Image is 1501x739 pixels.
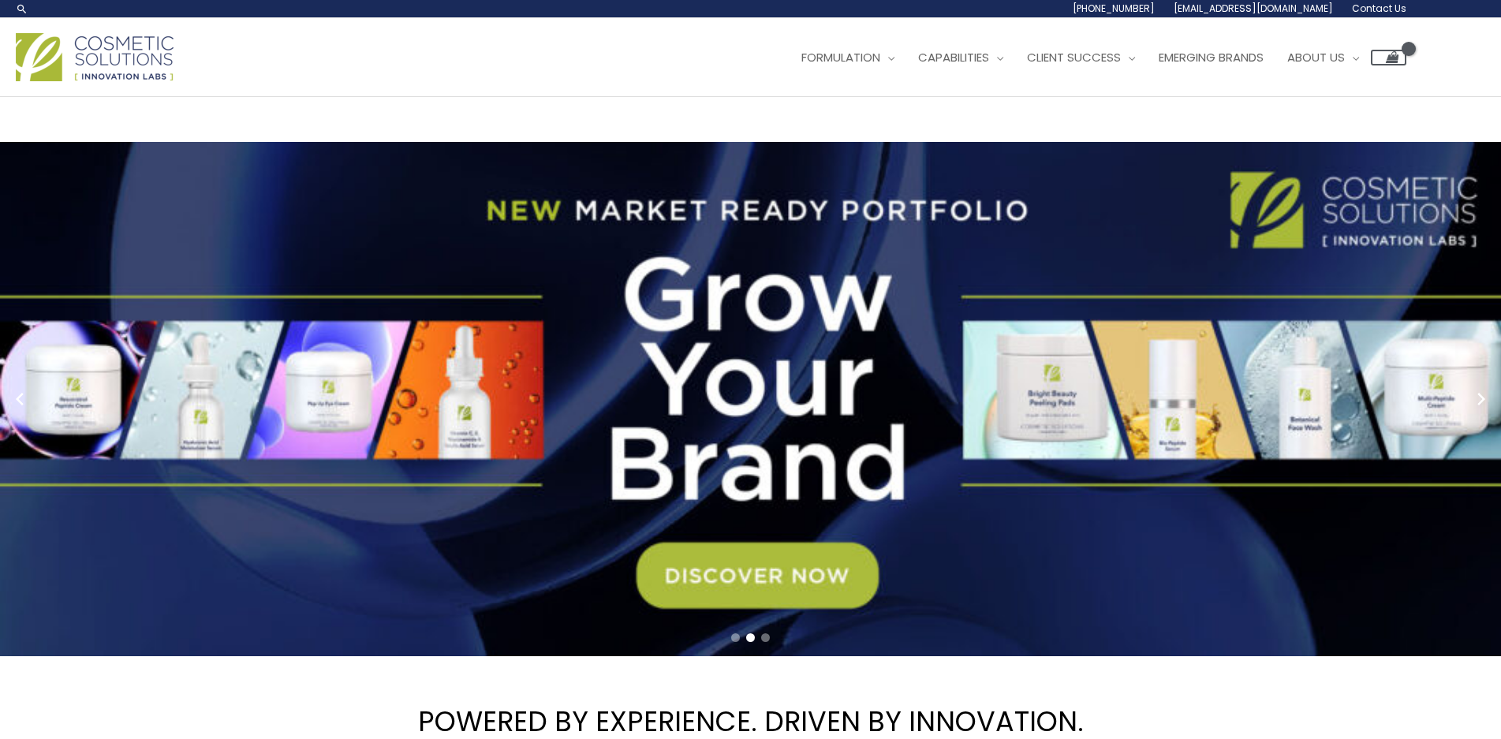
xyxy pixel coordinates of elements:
[906,34,1015,81] a: Capabilities
[8,387,32,411] button: Previous slide
[1469,387,1493,411] button: Next slide
[16,33,174,81] img: Cosmetic Solutions Logo
[1371,50,1406,65] a: View Shopping Cart, empty
[1015,34,1147,81] a: Client Success
[1073,2,1155,15] span: [PHONE_NUMBER]
[731,633,740,642] span: Go to slide 1
[16,2,28,15] a: Search icon link
[918,49,989,65] span: Capabilities
[1352,2,1406,15] span: Contact Us
[790,34,906,81] a: Formulation
[1174,2,1333,15] span: [EMAIL_ADDRESS][DOMAIN_NAME]
[761,633,770,642] span: Go to slide 3
[801,49,880,65] span: Formulation
[746,633,755,642] span: Go to slide 2
[1027,49,1121,65] span: Client Success
[1147,34,1275,81] a: Emerging Brands
[1275,34,1371,81] a: About Us
[1287,49,1345,65] span: About Us
[1159,49,1264,65] span: Emerging Brands
[778,34,1406,81] nav: Site Navigation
